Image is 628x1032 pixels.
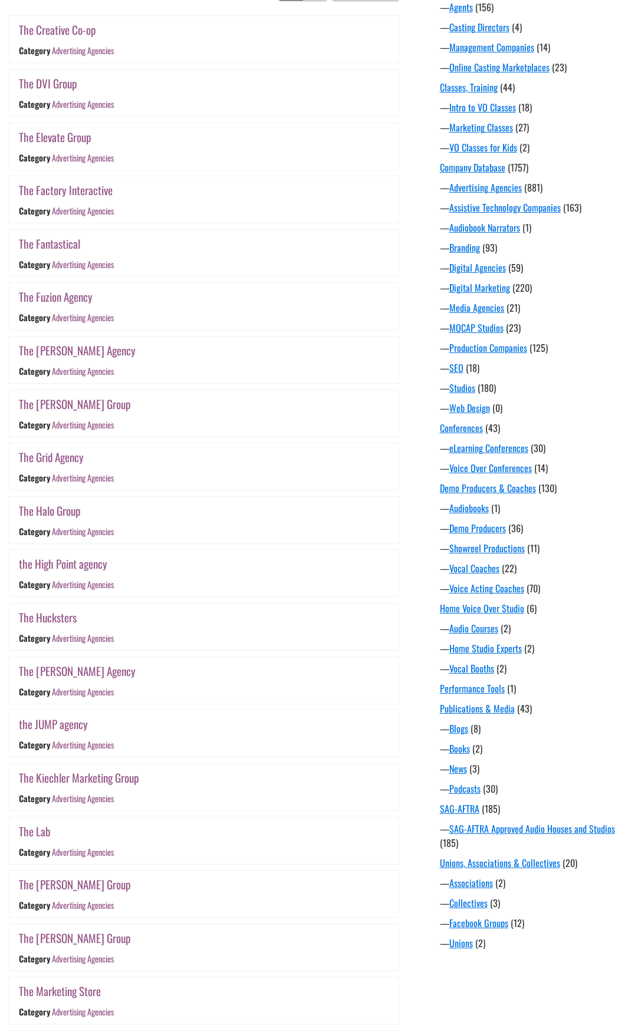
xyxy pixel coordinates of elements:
div: Category [19,418,50,431]
div: Category [19,258,50,271]
a: Classes, Training [440,80,498,94]
a: The Elevate Group [19,128,91,146]
span: (59) [508,261,523,275]
a: The DVI Group [19,75,77,92]
a: Marketing Classes [449,120,513,134]
div: Category [19,45,50,57]
a: Web Design [449,401,490,415]
span: (2) [475,936,485,950]
div: Category [19,846,50,858]
a: Advertising Agencies [52,205,114,217]
span: (3) [490,896,500,910]
div: Category [19,1006,50,1018]
span: (881) [524,180,542,194]
span: (0) [492,401,502,415]
div: Category [19,151,50,164]
a: The Fuzion Agency [19,288,93,305]
span: (30) [483,782,498,796]
div: Category [19,952,50,965]
a: Advertising Agencies [52,1006,114,1018]
span: (2) [472,741,482,756]
span: (2) [497,661,507,675]
span: (2) [495,876,505,890]
a: Voice Over Conferences [449,461,532,475]
a: Advertising Agencies [52,632,114,644]
span: (130) [538,481,557,495]
a: Demo Producers & Coaches [440,481,536,495]
a: Unions, Associations & Collectives [440,856,560,870]
a: Audiobook Narrators [449,220,520,235]
div: Category [19,472,50,484]
span: (21) [507,301,520,315]
a: Advertising Agencies [52,418,114,431]
span: (220) [512,281,532,295]
a: Facebook Groups [449,916,508,930]
span: (23) [506,321,521,335]
span: (14) [534,461,548,475]
a: Advertising Agencies [52,739,114,751]
span: (44) [500,80,515,94]
span: (20) [563,856,577,870]
a: Advertising Agencies [52,312,114,324]
a: Books [449,741,470,756]
a: The Halo Group [19,502,81,519]
a: The Factory Interactive [19,182,113,199]
a: The Kiechler Marketing Group [19,769,139,786]
div: Category [19,632,50,644]
a: Company Database [440,160,505,174]
a: SAG-AFTRA Approved Audio Houses and Studios [449,822,615,836]
div: Category [19,579,50,591]
a: eLearning Conferences [449,441,528,455]
span: (30) [531,441,545,455]
a: Digital Marketing [449,281,510,295]
a: Associations [449,876,493,890]
span: (185) [482,802,500,816]
div: Category [19,899,50,911]
a: The Marketing Store [19,982,101,1000]
div: Category [19,365,50,377]
a: Advertising Agencies [52,472,114,484]
a: Advertising Agencies [52,579,114,591]
span: (1757) [508,160,528,174]
span: (180) [478,381,496,395]
span: (1) [522,220,531,235]
a: Advertising Agencies [52,151,114,164]
div: Category [19,739,50,751]
span: (18) [518,100,532,114]
a: Blogs [449,721,468,736]
a: the JUMP agency [19,716,88,733]
div: Category [19,792,50,805]
a: Intro to VO Classes [449,100,516,114]
span: (1) [507,681,516,695]
span: (70) [527,581,540,595]
div: Category [19,98,50,110]
a: Demo Producers [449,521,506,535]
span: (4) [512,20,522,34]
span: (22) [502,561,517,575]
a: Audio Courses [449,621,498,635]
a: The [PERSON_NAME] Agency [19,662,136,680]
span: (6) [527,601,537,615]
span: (23) [552,60,567,74]
a: Vocal Coaches [449,561,499,575]
a: Casting Directors [449,20,509,34]
a: Advertising Agencies [52,45,114,57]
div: Category [19,312,50,324]
span: (125) [530,341,548,355]
a: Studios [449,381,475,395]
a: Vocal Booths [449,661,494,675]
a: The Grid Agency [19,449,84,466]
a: Advertising Agencies [52,846,114,858]
div: Category [19,525,50,538]
a: The Fantastical [19,235,80,252]
a: Voice Acting Coaches [449,581,524,595]
span: (43) [517,701,532,716]
a: Showreel Productions [449,541,525,555]
a: Advertising Agencies [52,952,114,965]
span: (14) [537,40,550,54]
a: Podcasts [449,782,481,796]
a: Media Agencies [449,301,504,315]
div: Category [19,685,50,698]
a: Branding [449,240,480,255]
a: Publications & Media [440,701,515,716]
